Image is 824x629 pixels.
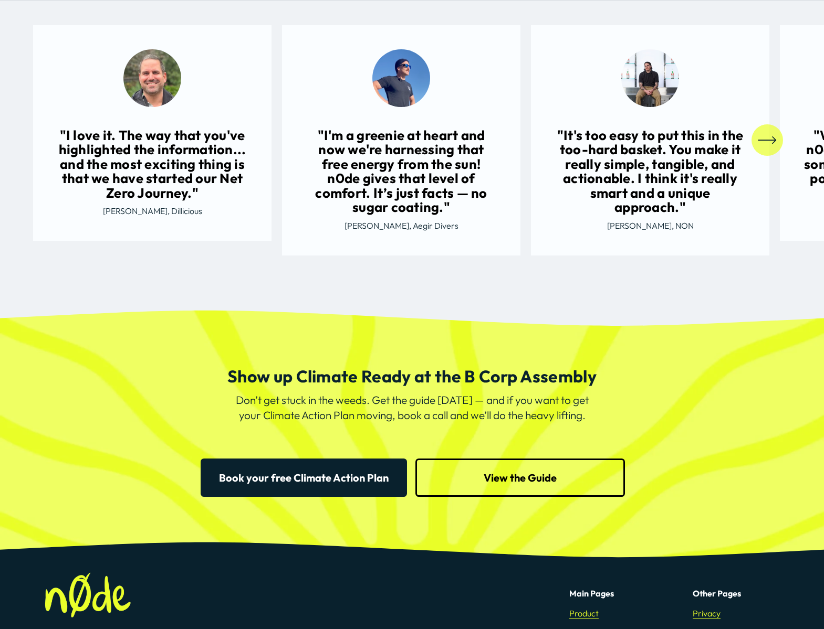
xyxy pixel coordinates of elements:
[569,588,614,599] strong: Main Pages
[201,459,407,497] a: Book your free Climate Action Plan
[569,607,599,619] a: Product
[230,392,594,423] p: Don’t get stuck in the weeds. Get the guide [DATE] — and if you want to get your Climate Action P...
[693,607,721,619] a: Privacy
[752,124,783,156] button: Next
[199,367,625,386] h3: Show up Climate Ready at the B Corp Assembly
[693,588,741,599] strong: Other Pages
[415,459,625,497] a: View the Guide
